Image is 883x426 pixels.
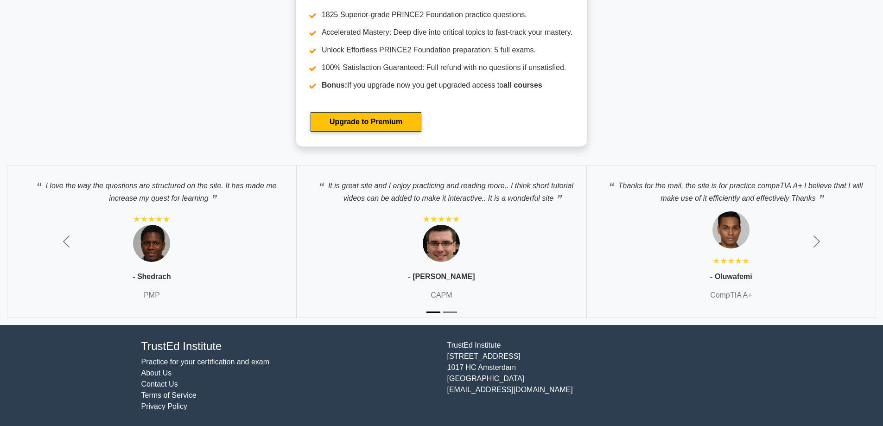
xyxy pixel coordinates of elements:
p: Thanks for the mail, the site is for practice compaTIA A+ I believe that I will make use of it ef... [596,175,866,204]
a: Contact Us [141,380,178,388]
p: PMP [144,290,160,301]
p: I love the way the questions are structured on the site. It has made me increase my quest for lea... [17,175,287,204]
p: - Oluwafemi [710,271,752,282]
button: Slide 2 [443,307,457,318]
h4: TrustEd Institute [141,340,436,353]
div: TrustEd Institute [STREET_ADDRESS] 1017 HC Amsterdam [GEOGRAPHIC_DATA] [EMAIL_ADDRESS][DOMAIN_NAME] [442,340,748,413]
img: Testimonial 1 [133,225,170,262]
p: CAPM [431,290,452,301]
a: Terms of Service [141,391,197,399]
img: Testimonial 1 [423,225,460,262]
p: It is great site and I enjoy practicing and reading more.. I think short tutorial videos can be a... [306,175,577,204]
p: - Shedrach [133,271,171,282]
div: ★★★★★ [423,214,460,225]
img: Testimonial 1 [712,211,750,248]
button: Slide 1 [426,307,440,318]
a: Upgrade to Premium [311,112,421,132]
p: CompTIA A+ [710,290,752,301]
div: ★★★★★ [712,255,750,267]
div: ★★★★★ [133,214,170,225]
p: - [PERSON_NAME] [408,271,475,282]
a: About Us [141,369,172,377]
a: Privacy Policy [141,402,188,410]
a: Practice for your certification and exam [141,358,270,366]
